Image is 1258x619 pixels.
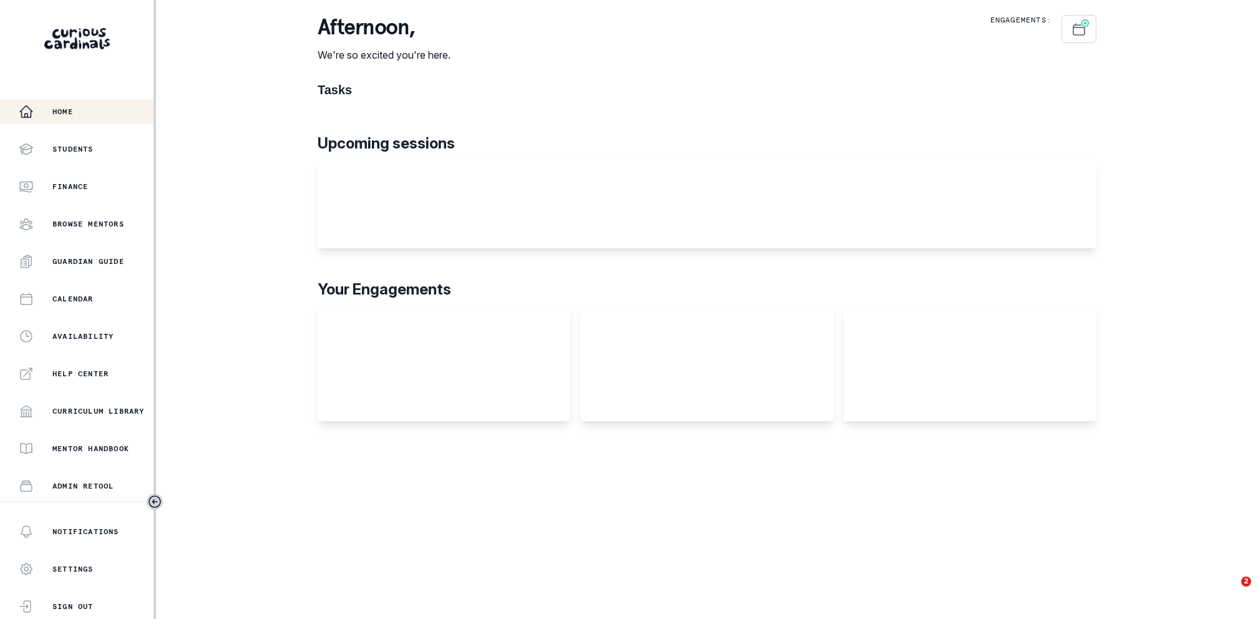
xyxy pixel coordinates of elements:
p: Students [52,144,94,154]
p: Help Center [52,369,109,379]
iframe: Intercom live chat [1216,577,1246,607]
p: Calendar [52,294,94,304]
p: Your Engagements [318,278,1096,301]
p: Notifications [52,527,119,537]
p: We're so excited you're here. [318,47,451,62]
p: Engagements: [990,15,1051,25]
p: Curriculum Library [52,406,145,416]
p: Guardian Guide [52,256,124,266]
button: Schedule Sessions [1061,15,1096,43]
p: Upcoming sessions [318,132,1096,155]
p: Sign Out [52,602,94,612]
span: 2 [1241,577,1251,587]
p: Availability [52,331,114,341]
p: Mentor Handbook [52,444,129,454]
p: Settings [52,564,94,574]
p: Home [52,107,73,117]
p: Finance [52,182,88,192]
button: Toggle sidebar [147,494,163,510]
img: Curious Cardinals Logo [44,28,110,49]
p: Browse Mentors [52,219,124,229]
p: Admin Retool [52,481,114,491]
p: afternoon , [318,15,451,40]
h1: Tasks [318,82,1096,97]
